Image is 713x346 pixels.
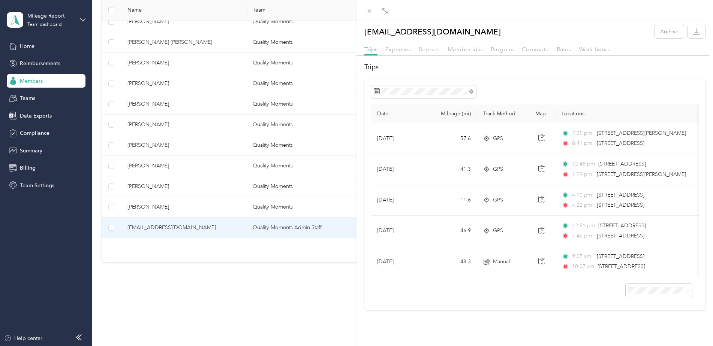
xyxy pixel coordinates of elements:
td: 11.6 [427,185,477,216]
iframe: Everlance-gr Chat Button Frame [671,304,713,346]
th: Date [371,104,427,123]
td: [DATE] [371,216,427,246]
span: GPS [493,196,503,204]
th: Track Method [477,104,529,123]
span: 12:51 pm [572,222,595,230]
p: [EMAIL_ADDRESS][DOMAIN_NAME] [364,25,501,38]
span: [STREET_ADDRESS] [598,263,645,270]
span: 10:07 am [572,262,594,271]
span: 1:29 pm [572,170,593,179]
span: [STREET_ADDRESS] [597,192,644,198]
td: [DATE] [371,123,427,154]
span: [STREET_ADDRESS] [598,222,646,229]
td: [DATE] [371,185,427,216]
td: 48.3 [427,246,477,277]
span: [STREET_ADDRESS][PERSON_NAME] [597,130,686,136]
span: GPS [493,165,503,173]
span: [STREET_ADDRESS] [597,253,644,259]
span: [STREET_ADDRESS] [597,140,644,146]
th: Map [529,104,556,123]
span: Work hours [579,46,610,53]
td: 46.9 [427,216,477,246]
span: [STREET_ADDRESS] [597,202,644,208]
span: Expenses [385,46,411,53]
th: Mileage (mi) [427,104,477,123]
h2: Trips [364,62,705,72]
td: [DATE] [371,154,427,185]
span: Program [491,46,514,53]
span: Trips [364,46,377,53]
span: 9:07 am [572,252,593,261]
td: 57.6 [427,123,477,154]
span: [STREET_ADDRESS] [597,233,644,239]
span: GPS [493,227,503,235]
td: [DATE] [371,246,427,277]
span: Member info [448,46,483,53]
span: Manual [493,258,510,266]
span: Commute [522,46,549,53]
button: Archive [655,25,684,38]
span: GPS [493,134,503,143]
td: 41.3 [427,154,477,185]
span: 4:22 pm [572,201,593,209]
span: [STREET_ADDRESS][PERSON_NAME] [597,171,686,177]
span: [STREET_ADDRESS] [598,161,646,167]
span: 12:48 pm [572,160,595,168]
span: 8:41 pm [572,139,593,148]
span: 1:42 pm [572,232,593,240]
span: 4:10 pm [572,191,593,199]
span: Reports [419,46,440,53]
span: 7:35 pm [572,129,593,137]
span: Rates [557,46,571,53]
